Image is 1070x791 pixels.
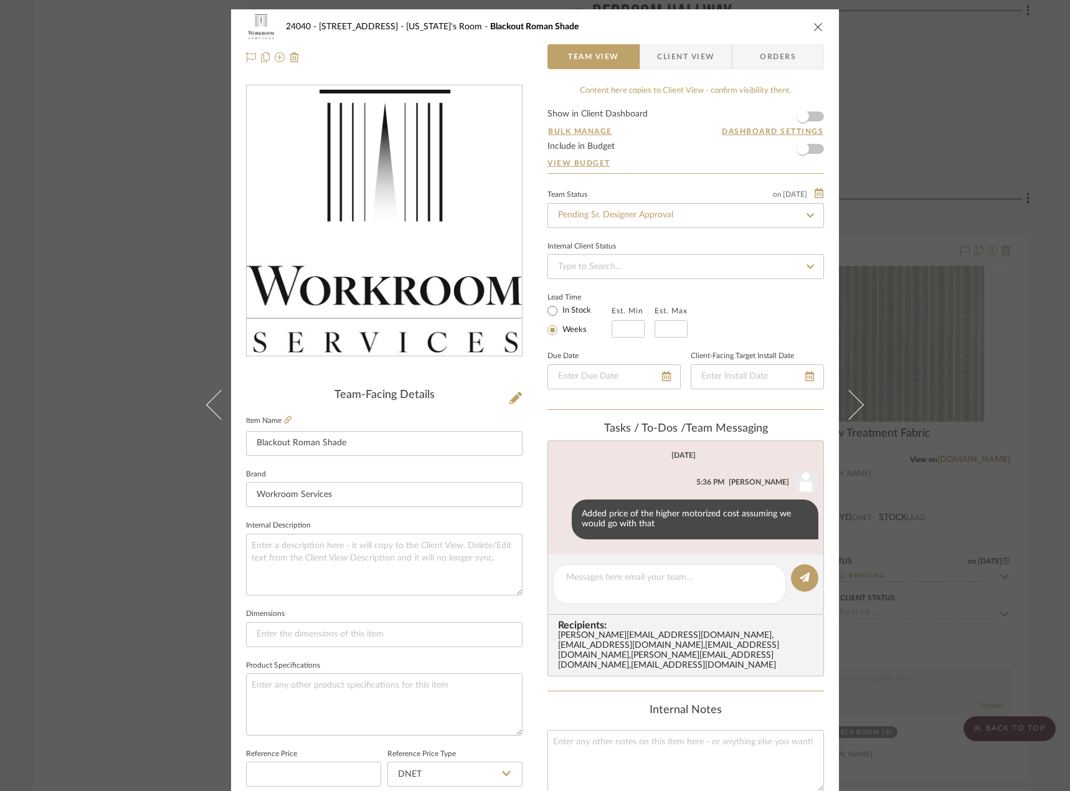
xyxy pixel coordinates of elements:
[773,191,782,198] span: on
[560,305,591,316] label: In Stock
[246,622,523,647] input: Enter the dimensions of this item
[490,22,579,31] span: Blackout Roman Shade
[604,423,686,434] span: Tasks / To-Dos /
[782,190,808,199] span: [DATE]
[655,306,688,315] label: Est. Max
[547,353,579,359] label: Due Date
[746,44,810,69] span: Orders
[547,158,824,168] a: View Budget
[696,476,724,488] div: 5:36 PM
[558,631,818,671] div: [PERSON_NAME][EMAIL_ADDRESS][DOMAIN_NAME] , [EMAIL_ADDRESS][DOMAIN_NAME] , [EMAIL_ADDRESS][DOMAIN...
[721,126,824,137] button: Dashboard Settings
[547,364,681,389] input: Enter Due Date
[286,22,406,31] span: 24040 - [STREET_ADDRESS]
[547,85,824,97] div: Content here copies to Client View - confirm visibility there.
[547,254,824,279] input: Type to Search…
[246,611,285,617] label: Dimensions
[813,21,824,32] button: close
[547,203,824,228] input: Type to Search…
[547,704,824,718] div: Internal Notes
[246,431,523,456] input: Enter Item Name
[547,126,613,137] button: Bulk Manage
[246,663,320,669] label: Product Specifications
[560,324,587,336] label: Weeks
[246,523,311,529] label: Internal Description
[246,482,523,507] input: Enter Brand
[558,620,818,631] span: Recipients:
[387,751,456,757] label: Reference Price Type
[247,90,522,352] img: e95930b7-1f8f-4511-b612-80df29cec021_436x436.jpg
[246,751,297,757] label: Reference Price
[406,22,490,31] span: [US_STATE]'s Room
[691,364,824,389] input: Enter Install Date
[246,415,291,426] label: Item Name
[657,44,714,69] span: Client View
[793,470,818,495] img: user_avatar.png
[691,353,794,359] label: Client-Facing Target Install Date
[612,306,643,315] label: Est. Min
[547,244,616,250] div: Internal Client Status
[247,90,522,352] div: 0
[547,192,587,198] div: Team Status
[547,291,612,303] label: Lead Time
[568,44,619,69] span: Team View
[729,476,789,488] div: [PERSON_NAME]
[246,471,266,478] label: Brand
[547,303,612,338] mat-radio-group: Select item type
[572,500,818,539] div: Added price of the higher motorized cost assuming we would go with that
[290,52,300,62] img: Remove from project
[671,451,696,460] div: [DATE]
[246,389,523,402] div: Team-Facing Details
[547,422,824,436] div: team Messaging
[246,14,276,39] img: e95930b7-1f8f-4511-b612-80df29cec021_48x40.jpg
